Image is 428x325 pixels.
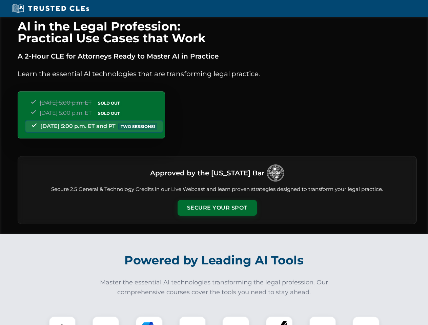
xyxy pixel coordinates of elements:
p: Learn the essential AI technologies that are transforming legal practice. [18,68,417,79]
img: Logo [267,165,284,181]
p: Master the essential AI technologies transforming the legal profession. Our comprehensive courses... [96,278,333,297]
span: [DATE] 5:00 p.m. ET [40,110,91,116]
p: Secure 2.5 General & Technology Credits in our Live Webcast and learn proven strategies designed ... [26,186,408,193]
h3: Approved by the [US_STATE] Bar [150,167,264,179]
button: Secure Your Spot [178,200,257,216]
img: Trusted CLEs [10,3,91,14]
h2: Powered by Leading AI Tools [26,248,402,272]
h1: AI in the Legal Profession: Practical Use Cases that Work [18,20,417,44]
span: [DATE] 5:00 p.m. ET [40,100,91,106]
p: A 2-Hour CLE for Attorneys Ready to Master AI in Practice [18,51,417,62]
span: SOLD OUT [96,100,122,107]
span: SOLD OUT [96,110,122,117]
